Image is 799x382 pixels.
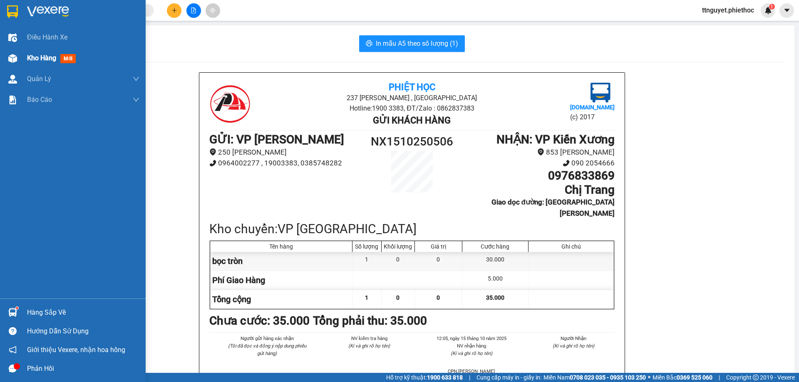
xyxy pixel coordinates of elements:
[210,252,352,271] div: bọc tròn
[228,343,306,356] i: (Tôi đã đọc và đồng ý nộp dung phiếu gửi hàng)
[543,373,646,382] span: Miền Nam
[27,306,139,319] div: Hàng sắp về
[464,243,526,250] div: Cước hàng
[531,243,612,250] div: Ghi chú
[783,7,791,14] span: caret-down
[462,252,529,271] div: 30.000
[209,83,251,124] img: logo.jpg
[328,335,411,342] li: NV kiểm tra hàng
[469,373,470,382] span: |
[653,373,712,382] span: Miền Bắc
[212,294,251,304] span: Tổng cộng
[570,104,615,111] b: [DOMAIN_NAME]
[366,40,372,48] span: printer
[384,243,412,250] div: Khối lượng
[770,4,773,10] span: 1
[462,271,529,290] div: 5.000
[427,374,463,381] strong: 1900 633 818
[277,103,547,113] li: Hotline: 1900 3383, ĐT/Zalo : 0862837383
[8,308,17,317] img: warehouse-icon
[570,374,646,381] strong: 0708 023 035 - 0935 103 250
[779,3,794,18] button: caret-down
[376,38,458,49] span: In mẫu A5 theo số lượng (1)
[167,3,181,18] button: plus
[570,112,615,122] li: (c) 2017
[764,7,772,14] img: icon-new-feature
[133,76,139,82] span: down
[463,183,615,197] h1: Chị Trang
[191,7,196,13] span: file-add
[486,294,504,301] span: 35.000
[648,376,650,379] span: ⚪️
[9,327,17,335] span: question-circle
[476,373,541,382] span: Cung cấp máy in - giấy in:
[753,375,759,380] span: copyright
[226,335,308,342] li: Người gửi hàng xác nhận
[430,342,513,350] li: NV nhận hàng
[277,93,547,103] li: 237 [PERSON_NAME] , [GEOGRAPHIC_DATA]
[415,252,462,271] div: 0
[359,35,465,52] button: printerIn mẫu A5 theo số lượng (1)
[396,294,399,301] span: 0
[9,346,17,354] span: notification
[8,33,17,42] img: warehouse-icon
[209,219,615,239] div: Kho chuyển: VP [GEOGRAPHIC_DATA]
[719,373,720,382] span: |
[496,133,615,146] b: NHẬN : VP Kiến Xương
[133,96,139,103] span: down
[437,294,440,301] span: 0
[491,198,615,217] b: Giao dọc đường: [GEOGRAPHIC_DATA][PERSON_NAME]
[209,133,344,146] b: GỬI : VP [PERSON_NAME]
[27,54,56,62] span: Kho hàng
[209,147,361,158] li: 250 [PERSON_NAME]
[361,133,463,151] h1: NX1510250506
[209,160,216,167] span: phone
[553,343,594,349] i: (Kí và ghi rõ họ tên)
[417,243,460,250] div: Giá trị
[206,3,220,18] button: aim
[451,350,492,356] i: (Kí và ghi rõ họ tên)
[365,294,368,301] span: 1
[27,362,139,375] div: Phản hồi
[677,374,712,381] strong: 0369 525 060
[27,74,51,84] span: Quản Lý
[313,314,427,328] b: Tổng phải thu: 35.000
[463,147,615,158] li: 853 [PERSON_NAME]
[430,335,513,342] li: 12:05, ngày 15 tháng 10 năm 2025
[7,5,18,18] img: logo-vxr
[352,252,382,271] div: 1
[9,365,17,372] span: message
[348,343,390,349] i: (Kí và ghi rõ họ tên)
[16,307,18,309] sup: 1
[210,271,352,290] div: Phí Giao Hàng
[186,3,201,18] button: file-add
[389,82,435,92] b: Phiệt Học
[8,75,17,84] img: warehouse-icon
[27,325,139,338] div: Hướng dẫn sử dụng
[382,252,415,271] div: 0
[210,7,216,13] span: aim
[171,7,177,13] span: plus
[8,54,17,63] img: warehouse-icon
[27,32,67,42] span: Điều hành xe
[209,314,310,328] b: Chưa cước : 35.000
[212,243,350,250] div: Tên hàng
[386,373,463,382] span: Hỗ trợ kỹ thuật:
[463,158,615,169] li: 090 2054666
[60,54,76,63] span: mới
[537,148,544,155] span: environment
[769,4,775,10] sup: 1
[355,243,379,250] div: Số lượng
[27,345,125,355] span: Giới thiệu Vexere, nhận hoa hồng
[430,367,513,375] li: CPN.[PERSON_NAME]
[209,158,361,169] li: 0964002277 , 19003383, 0385748282
[695,5,761,15] span: ttnguyet.phiethoc
[8,96,17,104] img: solution-icon
[563,160,570,167] span: phone
[591,83,610,103] img: logo.jpg
[27,94,52,105] span: Báo cáo
[533,335,615,342] li: Người Nhận
[463,169,615,183] h1: 0976833869
[209,148,216,155] span: environment
[373,115,451,126] b: Gửi khách hàng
